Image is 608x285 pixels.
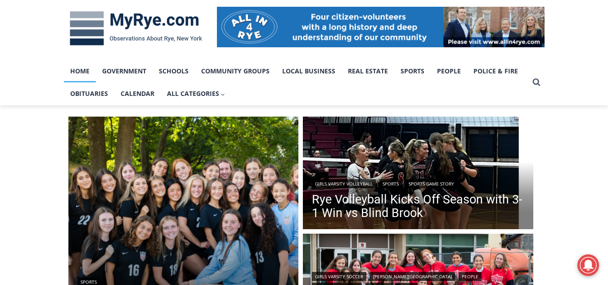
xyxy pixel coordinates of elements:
a: People [459,272,482,281]
a: Calendar [114,82,161,105]
a: Girls Varsity Soccer [312,272,366,281]
a: [PERSON_NAME][GEOGRAPHIC_DATA] [370,272,455,281]
div: | | [312,177,524,188]
a: Government [96,60,153,82]
a: Schools [153,60,195,82]
a: Intern @ [DOMAIN_NAME] [216,87,436,112]
a: Local Business [276,60,342,82]
div: "the precise, almost orchestrated movements of cutting and assembling sushi and [PERSON_NAME] mak... [93,56,132,108]
a: Girls Varsity Volleyball [312,179,376,188]
nav: Primary Navigation [64,60,528,105]
a: People [431,60,467,82]
span: Intern @ [DOMAIN_NAME] [235,90,417,110]
a: Sports [379,179,402,188]
a: Home [64,60,96,82]
span: Open Tues. - Sun. [PHONE_NUMBER] [3,93,88,127]
a: Read More Rye Volleyball Kicks Off Season with 3-1 Win vs Blind Brook [303,117,533,232]
img: All in for Rye [217,7,545,47]
button: View Search Form [528,74,545,90]
a: Real Estate [342,60,394,82]
div: "[PERSON_NAME] and I covered the [DATE] Parade, which was a really eye opening experience as I ha... [227,0,425,87]
a: Sports [394,60,431,82]
a: Obituaries [64,82,114,105]
a: Open Tues. - Sun. [PHONE_NUMBER] [0,90,90,112]
a: Police & Fire [467,60,524,82]
button: Child menu of All Categories [161,82,232,105]
img: MyRye.com [64,5,208,52]
a: Rye Volleyball Kicks Off Season with 3-1 Win vs Blind Brook [312,193,524,220]
a: Community Groups [195,60,276,82]
img: (PHOTO: The Rye Volleyball team huddles during the first set against Harrison on Thursday, Octobe... [303,117,533,232]
a: Sports Game Story [405,179,457,188]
